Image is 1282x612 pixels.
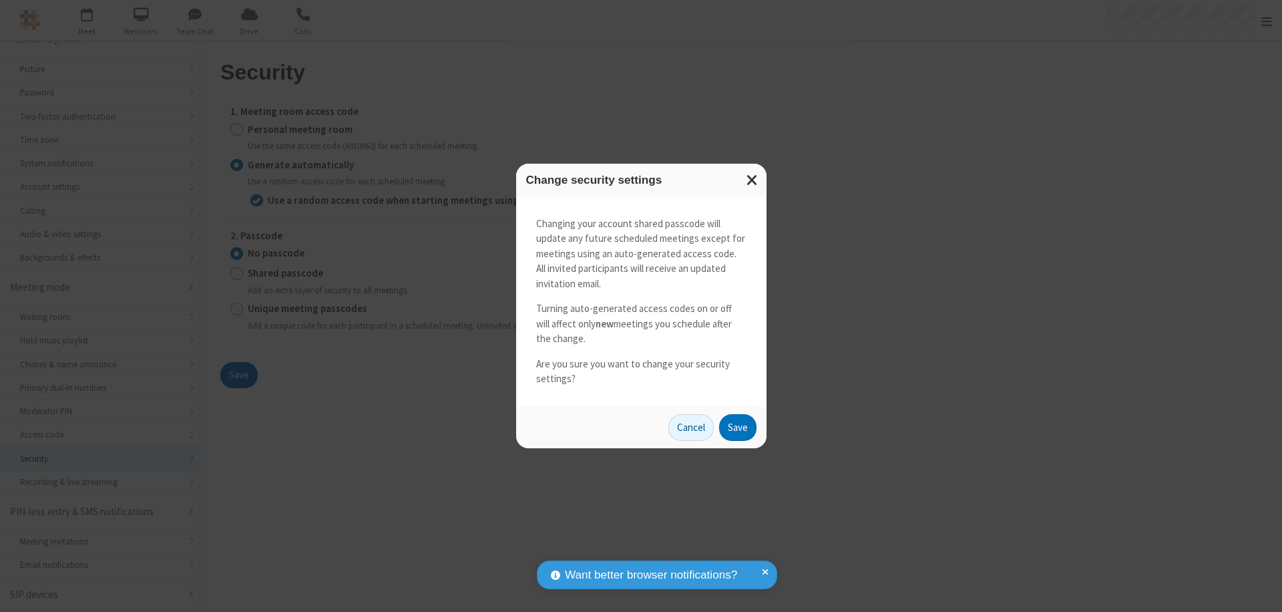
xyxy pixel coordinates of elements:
[738,164,767,196] button: Close modal
[719,414,757,441] button: Save
[668,414,714,441] button: Cancel
[536,301,746,347] p: Turning auto-generated access codes on or off will affect only meetings you schedule after the ch...
[536,216,746,292] p: Changing your account shared passcode will update any future scheduled meetings except for meetin...
[536,357,746,387] p: Are you sure you want to change your security settings?
[565,567,737,584] span: Want better browser notifications?
[596,317,614,330] strong: new
[526,174,757,186] h3: Change security settings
